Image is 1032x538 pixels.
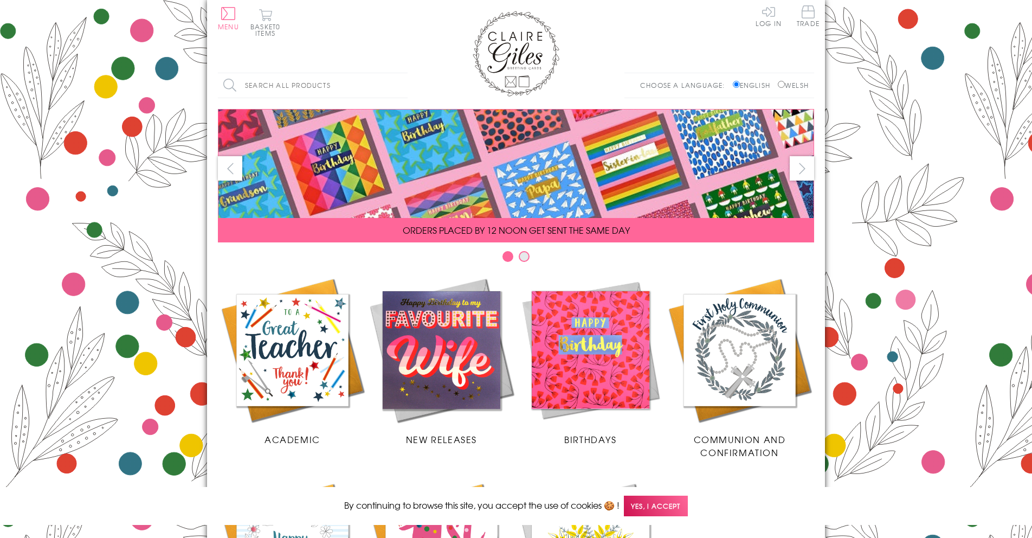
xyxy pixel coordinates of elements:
[397,73,408,98] input: Search
[733,81,740,88] input: English
[255,22,280,38] span: 0 items
[218,7,239,30] button: Menu
[665,481,814,502] a: Wedding Occasions
[797,5,820,29] a: Trade
[218,276,367,446] a: Academic
[516,276,665,446] a: Birthdays
[403,223,630,236] span: ORDERS PLACED BY 12 NOON GET SENT THE SAME DAY
[778,80,809,90] label: Welsh
[665,276,814,459] a: Communion and Confirmation
[790,156,814,181] button: next
[406,433,477,446] span: New Releases
[367,276,516,446] a: New Releases
[218,73,408,98] input: Search all products
[694,433,786,459] span: Communion and Confirmation
[473,11,559,97] img: Claire Giles Greetings Cards
[502,251,513,262] button: Carousel Page 1 (Current Slide)
[778,81,785,88] input: Welsh
[250,9,280,36] button: Basket0 items
[218,22,239,31] span: Menu
[564,433,616,446] span: Birthdays
[733,80,776,90] label: English
[265,433,320,446] span: Academic
[218,251,814,267] div: Carousel Pagination
[640,80,731,90] p: Choose a language:
[519,251,530,262] button: Carousel Page 2
[797,5,820,27] span: Trade
[218,156,242,181] button: prev
[624,496,688,517] span: Yes, I accept
[756,5,782,27] a: Log In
